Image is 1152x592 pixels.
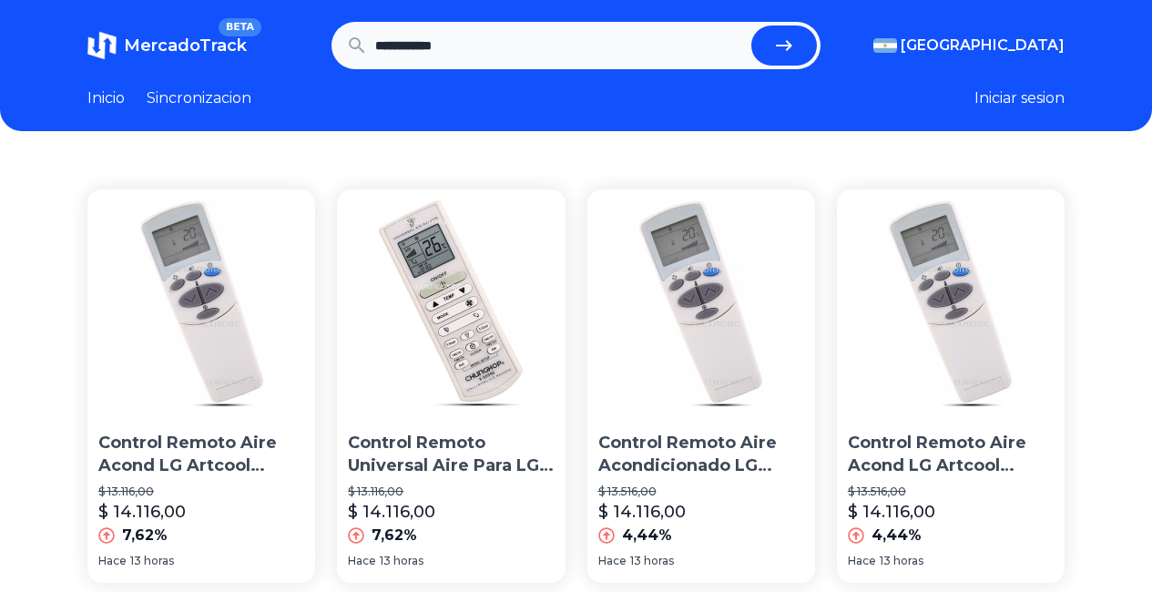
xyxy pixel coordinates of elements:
p: Control Remoto Aire Acond LG Artcool 6711a20091m Original! [848,432,1054,477]
p: Control Remoto Aire Acondicionado LG Artcool Inverter F/c [598,432,804,477]
p: 4,44% [872,525,922,546]
span: 13 horas [130,554,174,568]
span: Hace [348,554,376,568]
button: Iniciar sesion [974,87,1065,109]
span: [GEOGRAPHIC_DATA] [901,35,1065,56]
span: MercadoTrack [124,36,247,56]
p: 7,62% [372,525,417,546]
p: $ 13.516,00 [848,485,1054,499]
a: Sincronizacion [147,87,251,109]
a: Control Remoto Universal Aire Para LG Artcool Fedders SigmaControl Remoto Universal Aire Para LG ... [337,189,565,583]
span: Hace [848,554,876,568]
p: $ 14.116,00 [598,499,686,525]
img: Argentina [873,38,897,53]
img: Control Remoto Universal Aire Para LG Artcool Fedders Sigma [337,189,565,417]
a: Control Remoto Aire Acond LG Artcool 6711a20091m Original!Control Remoto Aire Acond LG Artcool 67... [837,189,1065,583]
p: $ 13.116,00 [348,485,554,499]
span: Hace [98,554,127,568]
img: Control Remoto Aire Acond LG Artcool 6711a20091m Original! [837,189,1065,417]
img: Control Remoto Aire Acondicionado LG Artcool Inverter F/c [587,189,815,417]
a: Control Remoto Aire Acond LG Artcool 6711a2011k Alaska Control Remoto Aire Acond LG Artcool 6711a... [87,189,315,583]
p: $ 14.116,00 [848,499,935,525]
p: Control Remoto Aire Acond LG Artcool 6711a2011k [US_STATE] [98,432,304,477]
span: 13 horas [630,554,674,568]
span: 13 horas [880,554,923,568]
a: Inicio [87,87,125,109]
span: 13 horas [380,554,423,568]
button: [GEOGRAPHIC_DATA] [873,35,1065,56]
img: MercadoTrack [87,31,117,60]
p: $ 14.116,00 [98,499,186,525]
p: $ 14.116,00 [348,499,435,525]
img: Control Remoto Aire Acond LG Artcool 6711a2011k Alaska [87,189,315,417]
p: $ 13.516,00 [598,485,804,499]
p: 7,62% [122,525,168,546]
span: BETA [219,18,261,36]
p: $ 13.116,00 [98,485,304,499]
p: Control Remoto Universal Aire Para LG Artcool Fedders Sigma [348,432,554,477]
p: 4,44% [622,525,672,546]
a: MercadoTrackBETA [87,31,247,60]
span: Hace [598,554,627,568]
a: Control Remoto Aire Acondicionado LG Artcool Inverter F/c Control Remoto Aire Acondicionado LG Ar... [587,189,815,583]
